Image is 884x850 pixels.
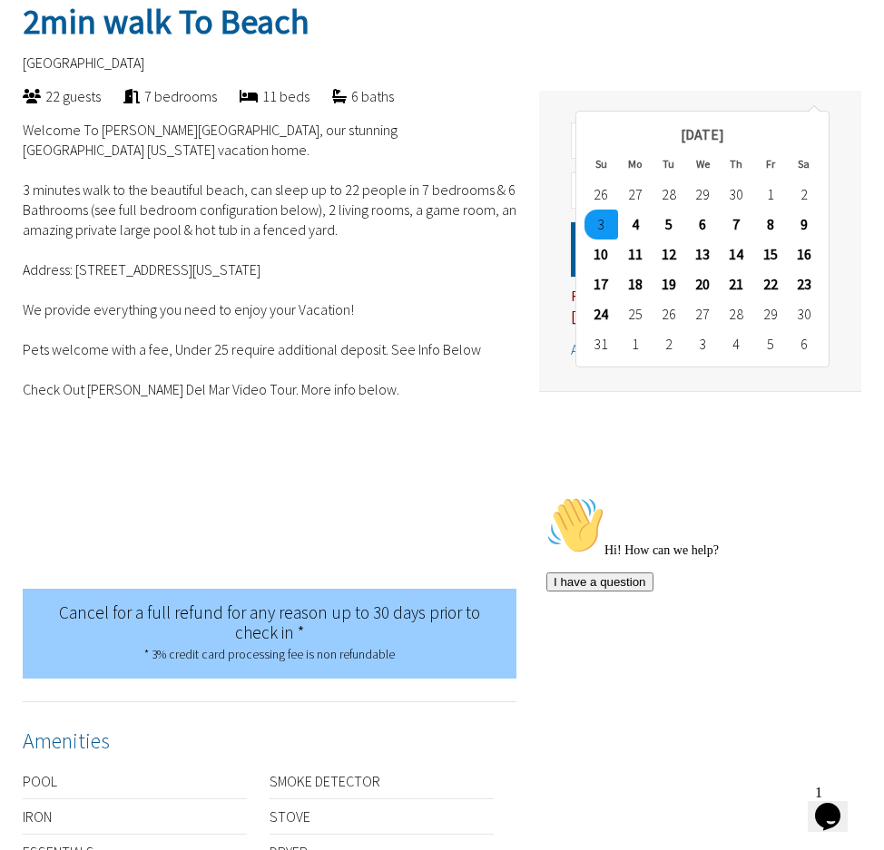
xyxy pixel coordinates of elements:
td: 30 [787,299,820,329]
span: Hi! How can we help? [7,54,180,68]
td: 9 [787,210,820,239]
td: 7 [720,210,753,239]
p: Welcome To [PERSON_NAME][GEOGRAPHIC_DATA], our stunning [GEOGRAPHIC_DATA] [US_STATE] vacation hom... [23,120,516,575]
td: 21 [720,269,753,299]
td: 3 [685,329,719,359]
span: [GEOGRAPHIC_DATA] [23,54,144,72]
span: Apply Promo Code [571,340,683,358]
td: 24 [584,299,618,329]
li: STOVE [270,798,494,826]
td: 25 [618,299,652,329]
td: 19 [652,269,685,299]
td: 13 [685,239,719,269]
td: 4 [618,210,652,239]
td: 5 [753,329,787,359]
td: 11 [618,239,652,269]
td: 2 [652,329,685,359]
td: 28 [652,180,685,210]
td: 27 [618,180,652,210]
td: 17 [584,269,618,299]
div: 👋Hi! How can we help?I have a question [7,7,334,103]
div: 6 baths [309,86,394,106]
td: 4 [720,329,753,359]
td: 10 [584,239,618,269]
td: 31 [584,329,618,359]
span: Cancel for a full refund for any reason up to 30 days prior to check in * [59,601,480,663]
td: 18 [618,269,652,299]
td: 29 [753,299,787,329]
h4: Amenities [23,725,516,757]
button: Check Prices [571,222,830,277]
td: 16 [787,239,820,269]
th: Tu [652,150,685,180]
th: Mo [618,150,652,180]
li: IRON [23,798,247,826]
td: 5 [652,210,685,239]
td: 27 [685,299,719,329]
th: Sa [787,150,820,180]
th: [DATE] [618,120,787,150]
td: 30 [720,180,753,210]
td: 8 [753,210,787,239]
td: 15 [753,239,787,269]
button: I have a question [7,83,114,103]
th: Th [720,150,753,180]
li: POOL [23,771,247,791]
li: SMOKE DETECTOR [270,771,494,791]
td: 28 [720,299,753,329]
td: 23 [787,269,820,299]
td: 29 [685,180,719,210]
td: 2 [787,180,820,210]
td: 26 [652,299,685,329]
div: 7 bedrooms [101,86,217,106]
div: For Spring Break & Summer 2025 Choose [DATE] to [DATE] to see pricing [571,277,830,326]
td: 22 [753,269,787,299]
iframe: chat widget [808,777,866,832]
input: Check-in [571,122,674,159]
iframe: chat widget [539,489,866,768]
td: 12 [652,239,685,269]
td: 6 [685,210,719,239]
td: 1 [618,329,652,359]
th: We [685,150,719,180]
td: 14 [720,239,753,269]
td: 3 [584,210,618,239]
td: 26 [584,180,618,210]
th: Fr [753,150,787,180]
img: :wave: [7,7,65,65]
th: Su [584,150,618,180]
td: 20 [685,269,719,299]
td: 1 [753,180,787,210]
td: 6 [787,329,820,359]
div: 11 beds [217,86,309,106]
span: * 3% credit card processing fee is non refundable [144,647,395,662]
